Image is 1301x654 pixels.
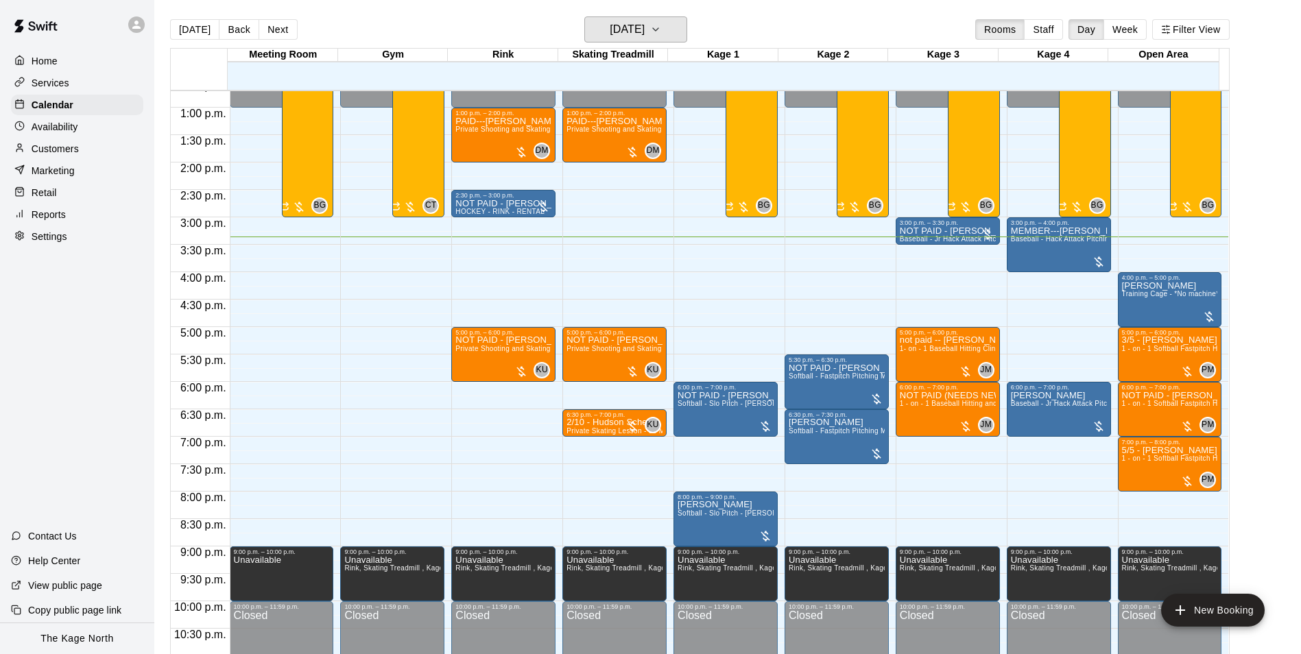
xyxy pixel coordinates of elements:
[785,354,889,409] div: 5:30 p.m. – 6:30 p.m.: NOT PAID - Morgan Walma
[1122,274,1218,281] div: 4:00 p.m. – 5:00 p.m.
[1122,548,1218,555] div: 9:00 p.m. – 10:00 p.m.
[645,417,661,433] div: Kyle Unitas
[650,143,661,159] span: Devon Macausland
[562,409,667,437] div: 6:30 p.m. – 7:00 p.m.: 2/10 - Hudson Schell
[1205,197,1216,214] span: Brittani Goettsch
[219,19,259,40] button: Back
[785,409,889,464] div: 6:30 p.m. – 7:30 p.m.: Softball - Fastpitch Pitching Machine - Requires second person to feed mac...
[177,409,230,421] span: 6:30 p.m.
[978,197,994,214] div: Brittani Goettsch
[983,197,994,214] span: Brittani Goettsch
[177,162,230,174] span: 2:00 p.m.
[422,197,439,214] div: Cooper Tomkinson
[11,182,143,203] a: Retail
[1118,327,1222,382] div: 5:00 p.m. – 6:00 p.m.: 3/5 - Arya Devries
[980,363,992,377] span: JM
[11,73,143,93] a: Services
[177,574,230,585] span: 9:30 p.m.
[340,546,444,601] div: 9:00 p.m. – 10:00 p.m.: Unavailable
[1205,472,1216,488] span: Pete McNabb
[177,108,230,119] span: 1:00 p.m.
[455,110,551,117] div: 1:00 p.m. – 2:00 p.m.
[566,411,663,418] div: 6:30 p.m. – 7:00 p.m.
[536,144,549,158] span: DM
[1199,472,1216,488] div: Pete McNabb
[234,548,330,555] div: 9:00 p.m. – 10:00 p.m.
[259,19,297,40] button: Next
[584,16,687,43] button: [DATE]
[451,190,556,217] div: 2:30 p.m. – 3:00 p.m.: NOT PAID - Heather Herrington
[11,138,143,159] a: Customers
[177,300,230,311] span: 4:30 p.m.
[1122,345,1254,352] span: 1 - on - 1 Softball Fastpitch Hitting Clinic
[11,160,143,181] a: Marketing
[11,95,143,115] a: Calendar
[455,192,551,199] div: 2:30 p.m. – 3:00 p.m.
[539,362,550,378] span: Kyle Unitas
[390,202,401,213] span: Recurring event
[1205,362,1216,378] span: Pete McNabb
[1108,49,1218,62] div: Open Area
[678,494,774,500] div: 8:00 p.m. – 9:00 p.m.
[11,226,143,247] div: Settings
[1091,199,1103,213] span: BG
[11,117,143,137] a: Availability
[888,49,998,62] div: Kage 3
[1122,400,1254,407] span: 1 - on - 1 Softball Fastpitch Hitting Clinic
[900,603,996,610] div: 10:00 p.m. – 11:59 p.m.
[32,164,75,178] p: Marketing
[896,546,1000,601] div: 9:00 p.m. – 10:00 p.m.: Unavailable
[650,362,661,378] span: Kyle Unitas
[1202,363,1215,377] span: PM
[177,245,230,256] span: 3:30 p.m.
[668,49,778,62] div: Kage 1
[177,327,230,339] span: 5:00 p.m.
[32,230,67,243] p: Settings
[1161,594,1265,627] button: add
[896,327,1000,382] div: 5:00 p.m. – 6:00 p.m.: not paid -- Luca M
[1199,362,1216,378] div: Pete McNabb
[1056,202,1067,213] span: Recurring event
[1007,382,1111,437] div: 6:00 p.m. – 7:00 p.m.: Brent Peeling
[980,199,992,213] span: BG
[562,546,667,601] div: 9:00 p.m. – 10:00 p.m.: Unavailable
[566,345,817,352] span: Private Shooting and Skating lesson with a coach 1 Hour ( 30 minutes each )
[610,20,645,39] h6: [DATE]
[11,51,143,71] div: Home
[980,418,992,432] span: JM
[177,354,230,366] span: 5:30 p.m.
[1103,19,1147,40] button: Week
[451,327,556,382] div: 5:00 p.m. – 6:00 p.m.: NOT PAID - Cole Bos
[1205,417,1216,433] span: Pete McNabb
[900,384,996,391] div: 6:00 p.m. – 7:00 p.m.
[983,362,994,378] span: J.D. McGivern
[1011,603,1107,610] div: 10:00 p.m. – 11:59 p.m.
[562,108,667,162] div: 1:00 p.m. – 2:00 p.m.: PAID---Greyson Askin
[999,49,1108,62] div: Kage 4
[566,548,663,555] div: 9:00 p.m. – 10:00 p.m.
[32,208,66,221] p: Reports
[789,372,1049,380] span: Softball - Fastpitch Pitching Machine - Requires second person to feed machine
[723,202,734,213] span: Recurring event
[869,199,881,213] span: BG
[344,548,440,555] div: 9:00 p.m. – 10:00 p.m.
[673,382,778,437] div: 6:00 p.m. – 7:00 p.m.: NOT PAID - Scott Murphy
[1167,202,1178,213] span: Recurring event
[171,629,230,640] span: 10:30 p.m.
[28,603,121,617] p: Copy public page link
[900,345,1001,352] span: 1- on - 1 Baseball Hitting Clinic
[896,217,1000,245] div: 3:00 p.m. – 3:30 p.m.: NOT PAID - Heather Herrington
[32,120,78,134] p: Availability
[455,208,545,215] span: HOCKEY - RINK - RENTAL
[896,382,1000,437] div: 6:00 p.m. – 7:00 p.m.: NOT PAID (NEEDS NEW PKG) - Roland Ellingsen
[177,217,230,229] span: 3:00 p.m.
[1007,546,1111,601] div: 9:00 p.m. – 10:00 p.m.: Unavailable
[171,601,230,613] span: 10:00 p.m.
[1122,290,1219,298] span: Training Cage - *No machine*
[313,199,326,213] span: BG
[789,603,885,610] div: 10:00 p.m. – 11:59 p.m.
[32,186,57,199] p: Retail
[455,564,752,572] span: Rink, Skating Treadmill , Kage 1, Kage 2, Kage 3, Kage 4, Open Area, Meeting Room, Gym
